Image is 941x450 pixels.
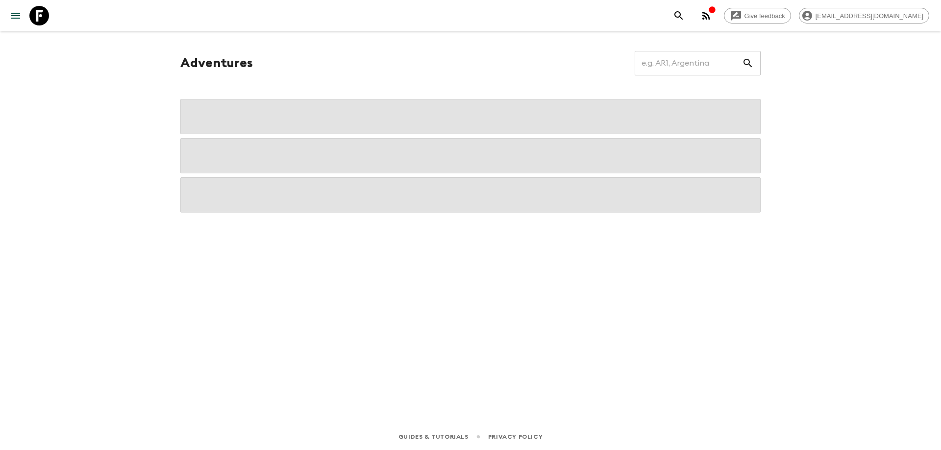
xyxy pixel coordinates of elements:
[799,8,929,24] div: [EMAIL_ADDRESS][DOMAIN_NAME]
[180,53,253,73] h1: Adventures
[488,431,543,442] a: Privacy Policy
[739,12,791,20] span: Give feedback
[724,8,791,24] a: Give feedback
[669,6,689,25] button: search adventures
[810,12,929,20] span: [EMAIL_ADDRESS][DOMAIN_NAME]
[398,431,469,442] a: Guides & Tutorials
[635,49,742,77] input: e.g. AR1, Argentina
[6,6,25,25] button: menu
